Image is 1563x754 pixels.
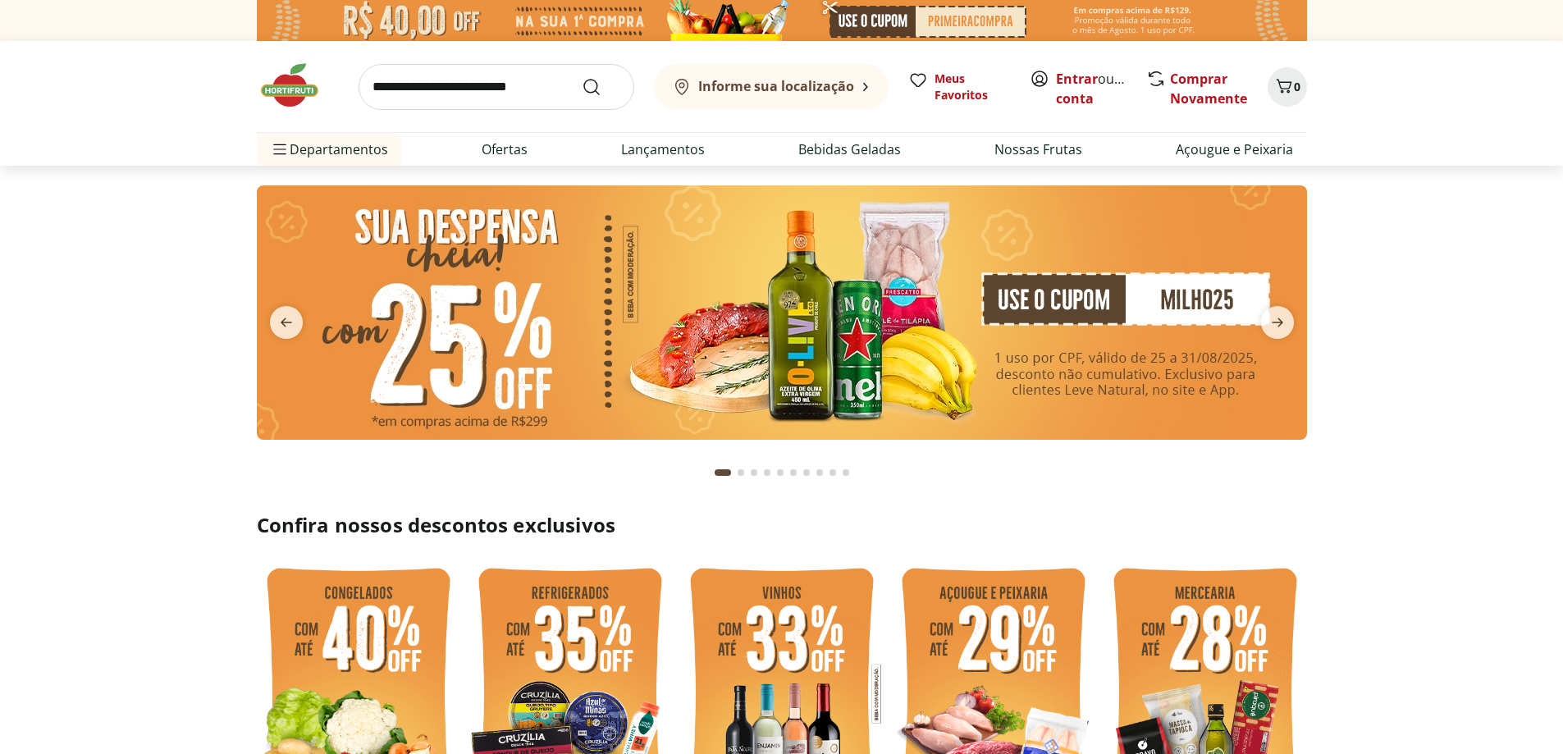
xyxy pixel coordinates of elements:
button: Go to page 3 from fs-carousel [747,453,761,492]
button: Go to page 10 from fs-carousel [839,453,852,492]
a: Açougue e Peixaria [1176,139,1293,159]
a: Bebidas Geladas [798,139,901,159]
span: ou [1056,69,1129,108]
a: Lançamentos [621,139,705,159]
button: Current page from fs-carousel [711,453,734,492]
b: Informe sua localização [698,77,854,95]
button: Menu [270,130,290,169]
button: Carrinho [1268,67,1307,107]
button: next [1248,306,1307,339]
button: Go to page 8 from fs-carousel [813,453,826,492]
a: Entrar [1056,70,1098,88]
button: Go to page 9 from fs-carousel [826,453,839,492]
img: cupom [257,185,1307,440]
span: Departamentos [270,130,388,169]
button: Go to page 6 from fs-carousel [787,453,800,492]
h2: Confira nossos descontos exclusivos [257,512,1307,538]
span: Meus Favoritos [935,71,1010,103]
button: Go to page 4 from fs-carousel [761,453,774,492]
input: search [359,64,634,110]
button: Go to page 5 from fs-carousel [774,453,787,492]
a: Criar conta [1056,70,1146,107]
a: Comprar Novamente [1170,70,1247,107]
a: Meus Favoritos [908,71,1010,103]
span: 0 [1294,79,1300,94]
a: Ofertas [482,139,528,159]
button: Go to page 7 from fs-carousel [800,453,813,492]
img: Hortifruti [257,61,339,110]
button: Informe sua localização [654,64,889,110]
button: Submit Search [582,77,621,97]
button: previous [257,306,316,339]
button: Go to page 2 from fs-carousel [734,453,747,492]
a: Nossas Frutas [994,139,1082,159]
